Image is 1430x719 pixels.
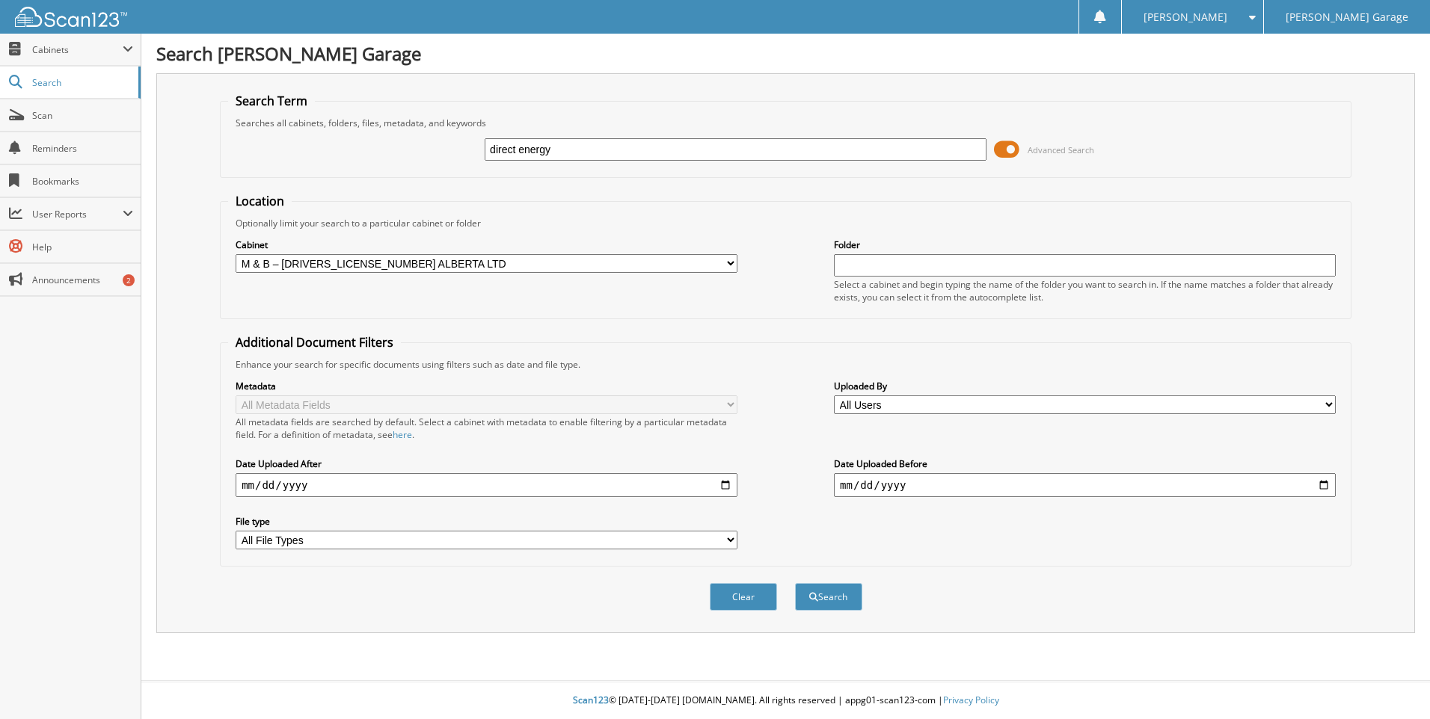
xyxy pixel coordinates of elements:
div: 2 [123,274,135,286]
legend: Search Term [228,93,315,109]
label: Cabinet [236,238,737,251]
a: Privacy Policy [943,694,999,706]
legend: Location [228,193,292,209]
span: Search [32,76,131,89]
a: here [393,428,412,441]
span: Announcements [32,274,133,286]
span: Scan123 [573,694,609,706]
input: end [834,473,1336,497]
label: Date Uploaded After [236,457,737,470]
button: Search [795,583,862,611]
span: Cabinets [32,43,123,56]
label: File type [236,515,737,528]
label: Folder [834,238,1336,251]
input: start [236,473,737,497]
label: Uploaded By [834,380,1336,392]
legend: Additional Document Filters [228,334,401,351]
div: Select a cabinet and begin typing the name of the folder you want to search in. If the name match... [834,278,1336,303]
label: Metadata [236,380,737,392]
span: [PERSON_NAME] Garage [1286,13,1408,22]
span: Help [32,241,133,253]
div: Searches all cabinets, folders, files, metadata, and keywords [228,117,1343,129]
button: Clear [710,583,777,611]
label: Date Uploaded Before [834,457,1336,470]
span: Bookmarks [32,175,133,188]
span: Reminders [32,142,133,155]
h1: Search [PERSON_NAME] Garage [156,41,1415,66]
div: All metadata fields are searched by default. Select a cabinet with metadata to enable filtering b... [236,416,737,441]
div: Optionally limit your search to a particular cabinet or folder [228,217,1343,229]
span: Scan [32,109,133,122]
div: © [DATE]-[DATE] [DOMAIN_NAME]. All rights reserved | appg01-scan123-com | [141,682,1430,719]
span: User Reports [32,208,123,220]
span: Advanced Search [1028,144,1094,155]
span: [PERSON_NAME] [1144,13,1227,22]
iframe: Chat Widget [1355,647,1430,719]
img: scan123-logo-white.svg [15,7,127,27]
div: Enhance your search for specific documents using filters such as date and file type. [228,358,1343,371]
